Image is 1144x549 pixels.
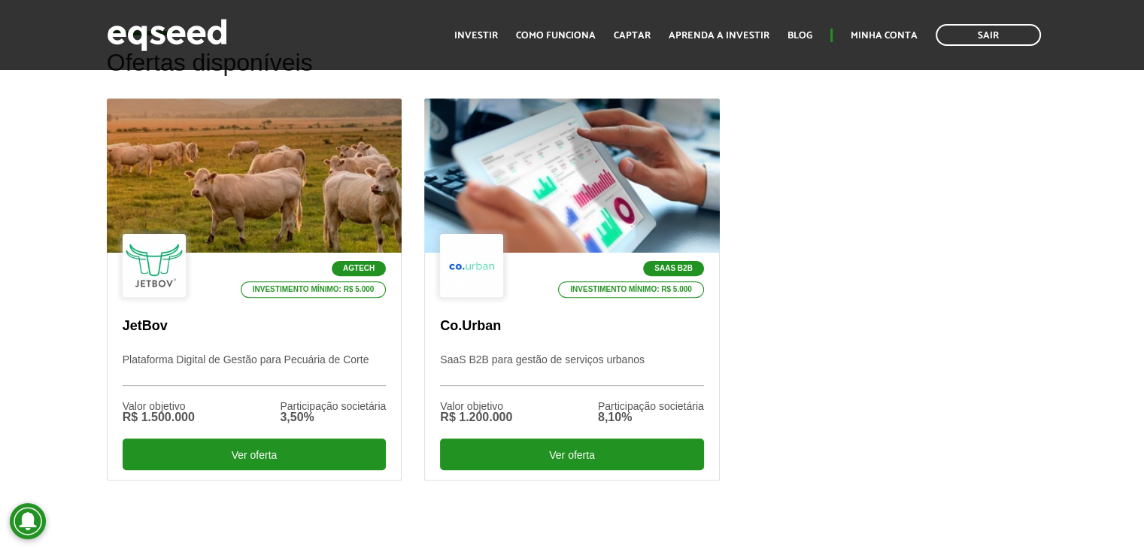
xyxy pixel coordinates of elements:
p: Investimento mínimo: R$ 5.000 [241,281,387,298]
p: SaaS B2B [643,261,704,276]
a: Captar [614,31,651,41]
p: Plataforma Digital de Gestão para Pecuária de Corte [123,353,387,386]
div: Valor objetivo [123,401,195,411]
p: Investimento mínimo: R$ 5.000 [558,281,704,298]
div: Ver oferta [440,438,704,470]
a: Agtech Investimento mínimo: R$ 5.000 JetBov Plataforma Digital de Gestão para Pecuária de Corte V... [107,99,402,481]
a: Minha conta [851,31,918,41]
div: Ver oferta [123,438,387,470]
a: Como funciona [516,31,596,41]
a: Sair [936,24,1041,46]
div: 3,50% [280,411,386,423]
div: R$ 1.500.000 [123,411,195,423]
img: EqSeed [107,15,227,55]
h2: Ofertas disponíveis [107,50,1038,99]
div: 8,10% [598,411,704,423]
a: Blog [787,31,812,41]
a: Aprenda a investir [669,31,769,41]
div: Participação societária [280,401,386,411]
p: JetBov [123,318,387,335]
div: R$ 1.200.000 [440,411,512,423]
div: Valor objetivo [440,401,512,411]
p: SaaS B2B para gestão de serviços urbanos [440,353,704,386]
a: SaaS B2B Investimento mínimo: R$ 5.000 Co.Urban SaaS B2B para gestão de serviços urbanos Valor ob... [424,99,720,481]
a: Investir [454,31,498,41]
p: Co.Urban [440,318,704,335]
div: Participação societária [598,401,704,411]
p: Agtech [332,261,386,276]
